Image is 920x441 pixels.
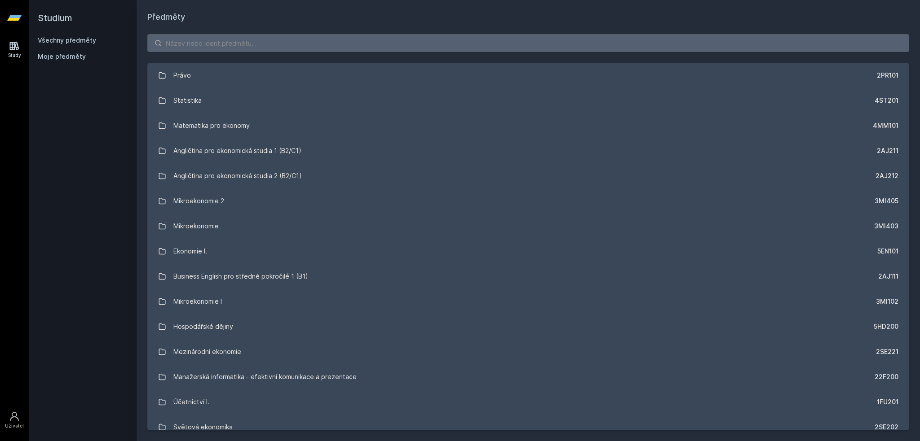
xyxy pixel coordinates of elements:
[876,171,898,180] div: 2AJ212
[147,34,909,52] input: Název nebo ident předmětu…
[874,322,898,331] div: 5HD200
[873,121,898,130] div: 4MM101
[173,66,191,84] div: Právo
[8,52,21,59] div: Study
[173,293,222,310] div: Mikroekonomie I
[876,297,898,306] div: 3MI102
[147,113,909,138] a: Matematika pro ekonomy 4MM101
[173,418,233,436] div: Světová ekonomika
[877,146,898,155] div: 2AJ211
[875,423,898,432] div: 2SE202
[173,343,241,361] div: Mezinárodní ekonomie
[173,368,357,386] div: Manažerská informatika - efektivní komunikace a prezentace
[173,192,224,210] div: Mikroekonomie 2
[147,88,909,113] a: Statistika 4ST201
[876,347,898,356] div: 2SE221
[147,11,909,23] h1: Předměty
[147,239,909,264] a: Ekonomie I. 5EN101
[147,289,909,314] a: Mikroekonomie I 3MI102
[38,52,86,61] span: Moje předměty
[874,222,898,231] div: 3MI403
[878,272,898,281] div: 2AJ111
[2,36,27,63] a: Study
[173,242,207,260] div: Ekonomie I.
[147,214,909,239] a: Mikroekonomie 3MI403
[147,389,909,415] a: Účetnictví I. 1FU201
[147,63,909,88] a: Právo 2PR101
[173,217,219,235] div: Mikroekonomie
[147,314,909,339] a: Hospodářské dějiny 5HD200
[877,71,898,80] div: 2PR101
[173,267,308,285] div: Business English pro středně pokročilé 1 (B1)
[877,397,898,406] div: 1FU201
[2,406,27,434] a: Uživatel
[173,393,209,411] div: Účetnictví I.
[173,92,202,109] div: Statistika
[147,188,909,214] a: Mikroekonomie 2 3MI405
[173,117,250,135] div: Matematika pro ekonomy
[875,372,898,381] div: 22F200
[147,364,909,389] a: Manažerská informatika - efektivní komunikace a prezentace 22F200
[147,163,909,188] a: Angličtina pro ekonomická studia 2 (B2/C1) 2AJ212
[875,196,898,205] div: 3MI405
[5,423,24,429] div: Uživatel
[147,339,909,364] a: Mezinárodní ekonomie 2SE221
[38,36,96,44] a: Všechny předměty
[877,247,898,256] div: 5EN101
[875,96,898,105] div: 4ST201
[147,264,909,289] a: Business English pro středně pokročilé 1 (B1) 2AJ111
[173,167,302,185] div: Angličtina pro ekonomická studia 2 (B2/C1)
[173,142,301,160] div: Angličtina pro ekonomická studia 1 (B2/C1)
[173,318,233,336] div: Hospodářské dějiny
[147,415,909,440] a: Světová ekonomika 2SE202
[147,138,909,163] a: Angličtina pro ekonomická studia 1 (B2/C1) 2AJ211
